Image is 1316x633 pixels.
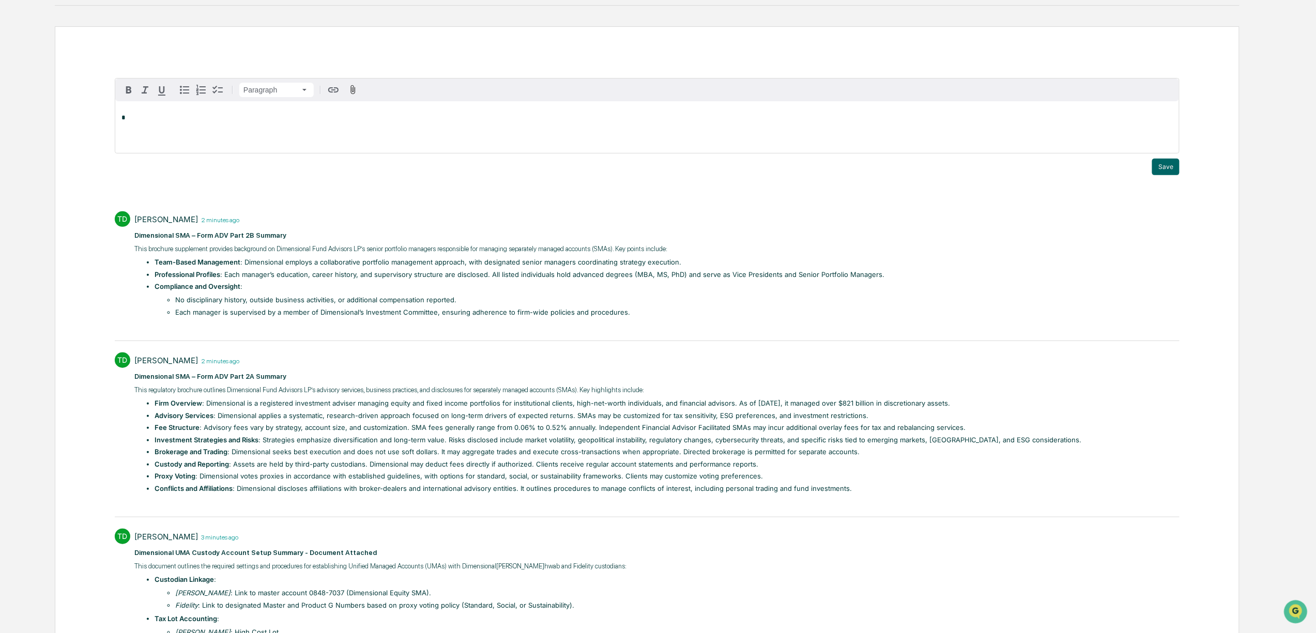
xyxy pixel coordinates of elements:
button: Start new chat [176,83,188,95]
button: Underline [154,82,170,98]
li: : [155,575,626,610]
button: Save [1152,159,1180,175]
strong: Investment Strategies and Risks [155,436,258,444]
strong: Brokerage and Trading [155,447,227,456]
time: Monday, September 8, 2025 at 11:11:50 AM EDT [198,356,239,365]
span: Attestations [85,131,128,141]
strong: Custodian Linkage [155,575,214,583]
span: Preclearance [21,131,67,141]
p: This regulatory brochure outlines Dimensional Fund Advisors LP’s advisory services, business prac... [134,385,1082,395]
strong: Compliance and Oversight [155,282,240,290]
p: How can we help? [10,22,188,39]
li: : Dimensional seeks best execution and does not use soft dollars. It may aggregate trades and exe... [155,447,1081,457]
strong: Proxy Voting [155,472,195,480]
li: : Link to designated Master and Product G Numbers based on proxy voting policy (Standard, Social,... [175,600,626,611]
strong: Dimensional SMA – Form ADV Part 2A Summary [134,373,286,380]
div: TD [115,352,130,368]
strong: Custody and Reporting [155,460,229,468]
li: : Strategies emphasize diversification and long-term value. Risks disclosed include market volati... [155,435,1081,445]
strong: Tax Lot Accounting [155,614,217,623]
div: Start new chat [35,80,170,90]
li: No disciplinary history, outside business activities, or additional compensation reported. [175,295,885,305]
button: Attach files [344,83,362,97]
iframe: Open customer support [1283,599,1311,627]
p: This brochure supplement provides background on Dimensional Fund Advisors LP’s senior portfolio m... [134,244,885,254]
li: : Advisory fees vary by strategy, account size, and customization. SMA fees generally range from ... [155,423,1081,433]
li: : [155,282,884,317]
div: 🔎 [10,151,19,160]
li: : Each manager’s education, career history, and supervisory structure are disclosed. All listed i... [155,270,884,280]
div: [PERSON_NAME] [134,356,198,365]
time: Monday, September 8, 2025 at 11:11:05 AM EDT [198,532,238,541]
li: : Dimensional is a registered investment adviser managing equity and fixed income portfolios for ... [155,398,1081,409]
a: Powered byPylon [73,175,125,183]
strong: Dimensional SMA – Form ADV Part 2B Summary [134,231,286,239]
a: 🖐️Preclearance [6,127,71,145]
a: 🔎Data Lookup [6,146,69,165]
strong: Fee Structure [155,423,200,431]
li: : Dimensional discloses affiliations with broker-dealers and international advisory entities. It ... [155,484,1081,494]
a: 🗄️Attestations [71,127,132,145]
div: [PERSON_NAME] [134,214,198,224]
div: 🖐️ [10,132,19,140]
strong: Team-Based Management [155,258,240,266]
p: ​ [134,497,1082,507]
div: We're available if you need us! [35,90,131,98]
button: Bold [120,82,137,98]
strong: Professional Profiles [155,270,220,279]
strong: Conflicts and Affiliations [155,484,233,492]
p: This document outlines the required settings and procedures for establishing Unified Managed Acco... [134,561,626,572]
li: : Dimensional employs a collaborative portfolio management approach, with designated senior manag... [155,257,884,268]
li: Each manager is supervised by a member of Dimensional’s Investment Committee, ensuring adherence ... [175,307,885,318]
strong: Firm Overview [155,399,202,407]
div: 🗄️ [75,132,83,140]
strong: Dimensional UMA Custody Account Setup Summary - Document Attached [134,549,377,557]
span: Data Lookup [21,150,65,161]
button: Block type [239,83,314,97]
em: Fidelity [175,601,198,609]
li: : Link to master account 0848-7037 (Dimensional Equity SMA). [175,588,626,598]
li: : Dimensional votes proxies in accordance with established guidelines, with options for standard,... [155,471,1081,482]
div: TD [115,211,130,227]
li: : Assets are held by third-party custodians. Dimensional may deduct fees directly if authorized. ... [155,459,1081,470]
p: ​ [134,321,885,331]
li: : Dimensional applies a systematic, research-driven approach focused on long-term drivers of expe... [155,411,1081,421]
span: Pylon [103,176,125,183]
time: Monday, September 8, 2025 at 11:12:34 AM EDT [198,215,239,224]
em: [PERSON_NAME] [175,589,231,597]
div: [PERSON_NAME] [134,532,198,542]
strong: Advisory Services [155,411,213,420]
img: 1746055101610-c473b297-6a78-478c-a979-82029cc54cd1 [10,80,29,98]
button: Italic [137,82,154,98]
div: TD [115,529,130,544]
